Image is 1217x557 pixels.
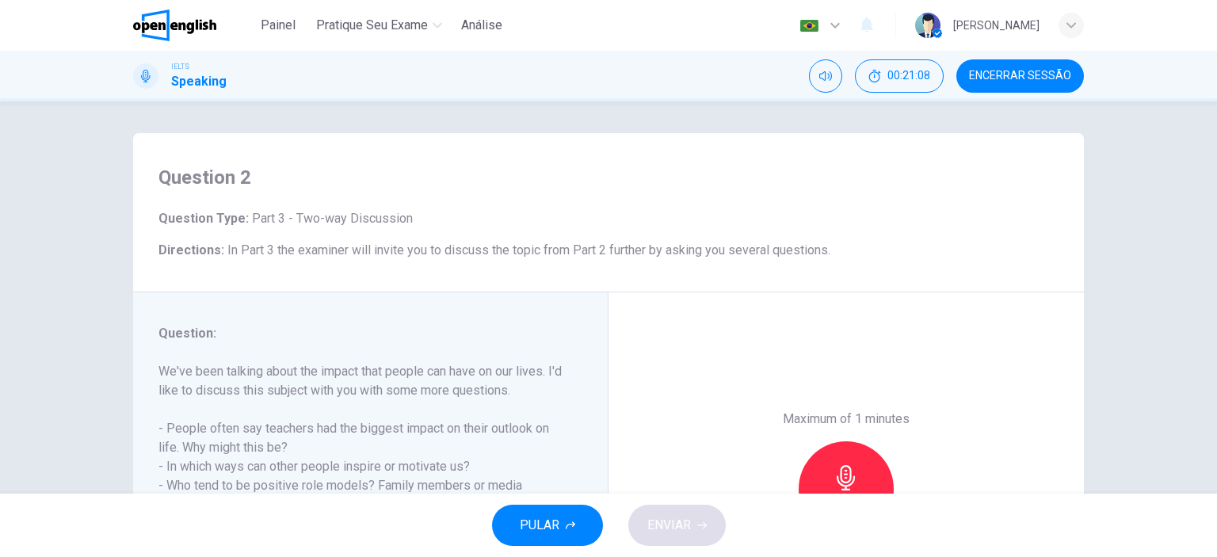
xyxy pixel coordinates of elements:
[956,59,1084,93] button: Encerrar Sessão
[158,209,1059,228] h6: Question Type :
[887,70,930,82] span: 00:21:08
[316,16,428,35] span: Pratique seu exame
[520,514,559,536] span: PULAR
[461,16,502,35] span: Análise
[855,59,944,93] div: Esconder
[915,13,940,38] img: Profile picture
[253,11,303,40] button: Painel
[171,72,227,91] h1: Speaking
[492,505,603,546] button: PULAR
[455,11,509,40] button: Análise
[953,16,1040,35] div: [PERSON_NAME]
[158,165,1059,190] h4: Question 2
[855,59,944,93] button: 00:21:08
[310,11,448,40] button: Pratique seu exame
[249,211,413,226] span: Part 3 - Two-way Discussion
[158,324,563,343] h6: Question :
[171,61,189,72] span: IELTS
[799,441,894,536] button: Gravar
[783,410,910,429] h6: Maximum of 1 minutes
[799,20,819,32] img: pt
[133,10,253,41] a: OpenEnglish logo
[227,242,830,258] span: In Part 3 the examiner will invite you to discuss the topic from Part 2 further by asking you sev...
[158,241,1059,260] h6: Directions :
[133,10,216,41] img: OpenEnglish logo
[261,16,296,35] span: Painel
[969,70,1071,82] span: Encerrar Sessão
[809,59,842,93] div: Silenciar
